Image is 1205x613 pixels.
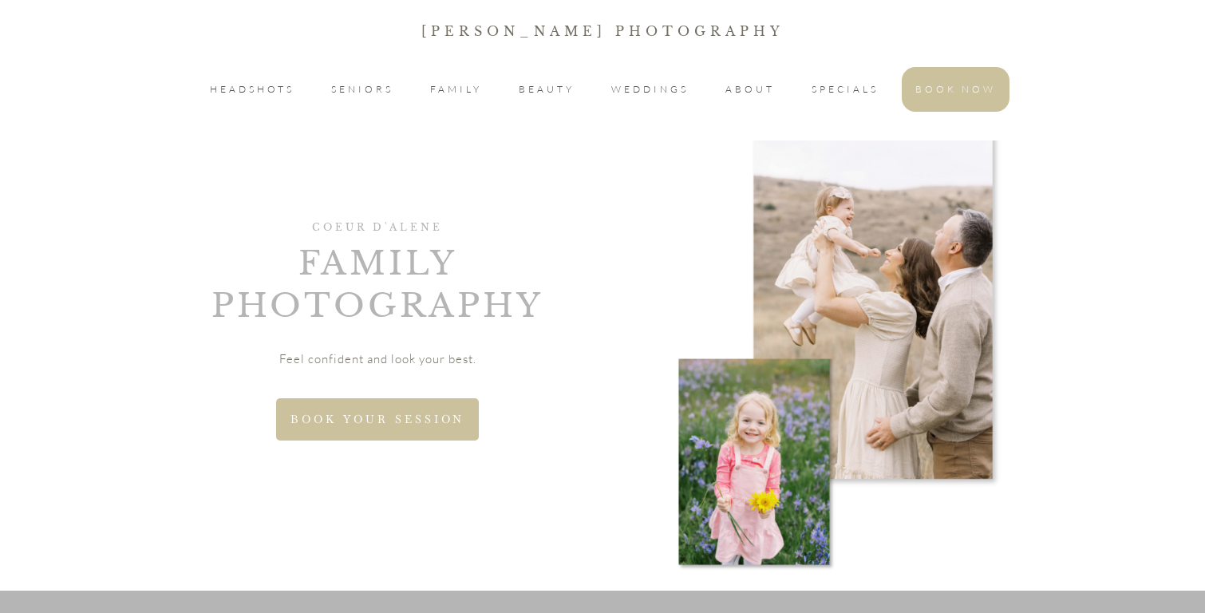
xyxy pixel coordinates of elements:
[725,80,775,99] a: ABOUT
[290,413,464,426] span: BOOK YOUR SESSION
[331,80,393,99] a: SENIORS
[279,337,476,382] p: Feel confident and look your best.
[915,80,996,99] a: BOOK NOW
[160,221,596,242] h1: COEUR D'ALENE
[812,80,879,99] a: SPECIALS
[430,80,482,99] a: FAMILY
[1,20,1204,42] p: [PERSON_NAME] Photography
[519,80,575,99] a: BEAUTY
[609,140,1047,578] img: Family collage
[611,80,689,99] a: WEDDINGS
[210,80,294,99] a: HEADSHOTS
[276,398,479,441] a: BOOK YOUR SESSION
[211,243,543,326] span: Family Photography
